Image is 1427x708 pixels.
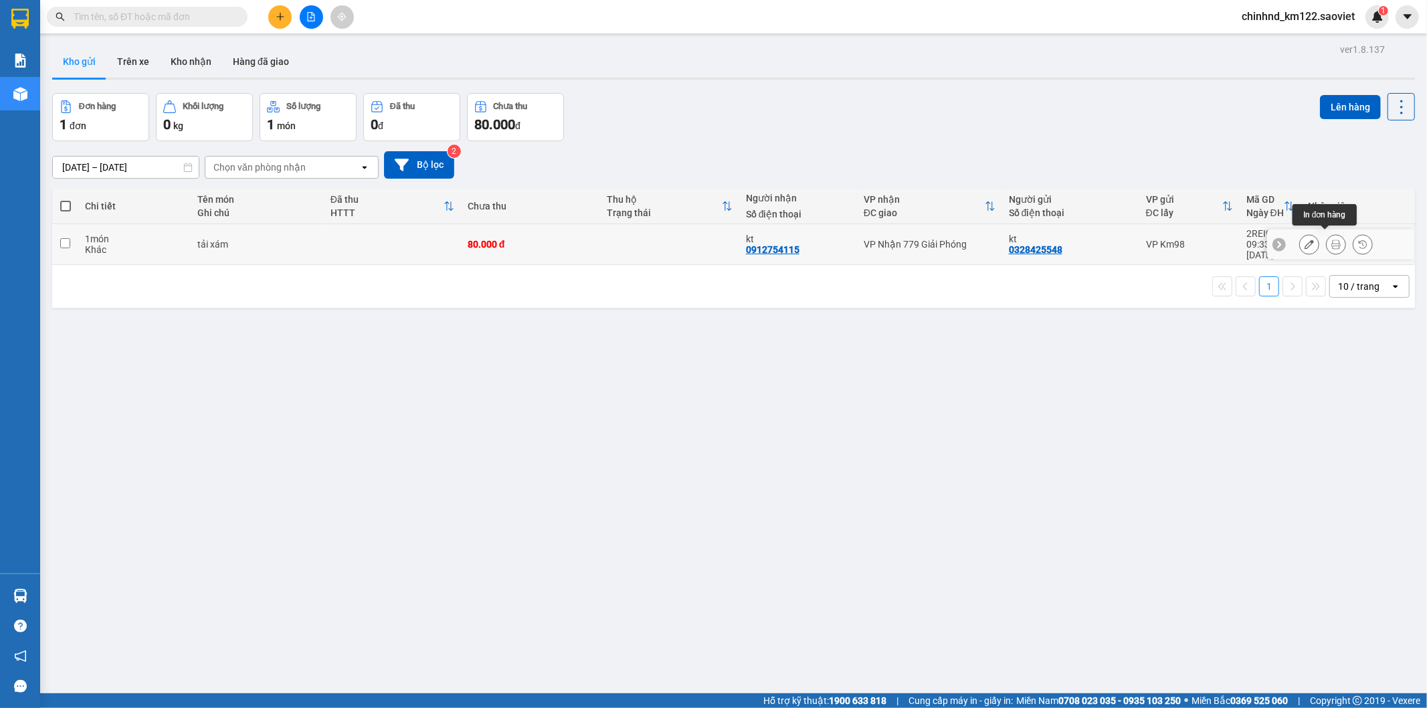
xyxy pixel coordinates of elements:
div: Số điện thoại [1009,207,1133,218]
span: 1 [267,116,274,132]
button: Đơn hàng1đơn [52,93,149,141]
span: Hỗ trợ kỹ thuật: [763,693,886,708]
div: 2REI9QSC [1246,228,1295,239]
div: Chọn văn phòng nhận [213,161,306,174]
span: question-circle [14,620,27,632]
div: Số lượng [286,102,320,111]
th: Toggle SortBy [324,189,461,224]
span: message [14,680,27,693]
sup: 1 [1379,6,1388,15]
span: caret-down [1402,11,1414,23]
span: kg [173,120,183,131]
div: 1 món [85,234,183,244]
div: Đơn hàng [79,102,116,111]
th: Toggle SortBy [1240,189,1301,224]
th: Toggle SortBy [1139,189,1240,224]
img: warehouse-icon [13,589,27,603]
img: icon-new-feature [1371,11,1384,23]
strong: 0369 525 060 [1230,695,1288,706]
div: ver 1.8.137 [1340,42,1385,57]
div: Đã thu [390,102,415,111]
button: Trên xe [106,46,160,78]
button: 1 [1259,276,1279,296]
sup: 2 [448,145,461,158]
div: Ngày ĐH [1246,207,1284,218]
div: VP Km98 [1146,239,1233,250]
button: caret-down [1396,5,1419,29]
span: 1 [1381,6,1386,15]
button: Khối lượng0kg [156,93,253,141]
strong: 0708 023 035 - 0935 103 250 [1058,695,1181,706]
span: file-add [306,12,316,21]
span: 80.000 [474,116,515,132]
button: aim [330,5,354,29]
div: Sửa đơn hàng [1299,234,1319,254]
button: file-add [300,5,323,29]
div: Chi tiết [85,201,183,211]
div: Người gửi [1009,194,1133,205]
button: Số lượng1món [260,93,357,141]
span: đ [515,120,520,131]
span: đơn [70,120,86,131]
div: ĐC giao [864,207,985,218]
span: 0 [163,116,171,132]
button: plus [268,5,292,29]
div: Khác [85,244,183,255]
span: copyright [1353,696,1362,705]
svg: open [1390,281,1401,292]
span: 0 [371,116,378,132]
th: Toggle SortBy [600,189,739,224]
input: Tìm tên, số ĐT hoặc mã đơn [74,9,231,24]
img: logo-vxr [11,9,29,29]
img: warehouse-icon [13,87,27,101]
div: tải xám [197,239,317,250]
div: kt [746,234,850,244]
span: Miền Nam [1016,693,1181,708]
span: | [896,693,898,708]
div: Ghi chú [197,207,317,218]
th: Toggle SortBy [857,189,1002,224]
svg: open [359,162,370,173]
div: kt [1009,234,1133,244]
div: VP gửi [1146,194,1222,205]
div: Số điện thoại [746,209,850,219]
div: VP Nhận 779 Giải Phóng [864,239,995,250]
div: Tên món [197,194,317,205]
span: | [1298,693,1300,708]
div: Khối lượng [183,102,223,111]
button: Kho gửi [52,46,106,78]
button: Bộ lọc [384,151,454,179]
span: đ [378,120,383,131]
span: search [56,12,65,21]
span: 1 [60,116,67,132]
div: 10 / trang [1338,280,1380,293]
button: Kho nhận [160,46,222,78]
div: Nhân viên [1308,201,1407,211]
strong: 1900 633 818 [829,695,886,706]
div: HTTT [330,207,444,218]
button: Đã thu0đ [363,93,460,141]
div: 0912754115 [746,244,799,255]
span: chinhnd_km122.saoviet [1231,8,1365,25]
span: món [277,120,296,131]
button: Hàng đã giao [222,46,300,78]
span: notification [14,650,27,662]
input: Select a date range. [53,157,199,178]
img: solution-icon [13,54,27,68]
button: Chưa thu80.000đ [467,93,564,141]
div: 0328425548 [1009,244,1062,255]
span: Cung cấp máy in - giấy in: [909,693,1013,708]
span: Miền Bắc [1192,693,1288,708]
span: aim [337,12,347,21]
div: Chưa thu [494,102,528,111]
div: 09:33 [DATE] [1246,239,1295,260]
div: Thu hộ [607,194,722,205]
button: Lên hàng [1320,95,1381,119]
div: Trạng thái [607,207,722,218]
div: ĐC lấy [1146,207,1222,218]
div: 80.000 đ [468,239,593,250]
div: VP nhận [864,194,985,205]
div: Đã thu [330,194,444,205]
div: In đơn hàng [1293,204,1357,226]
div: Chưa thu [468,201,593,211]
